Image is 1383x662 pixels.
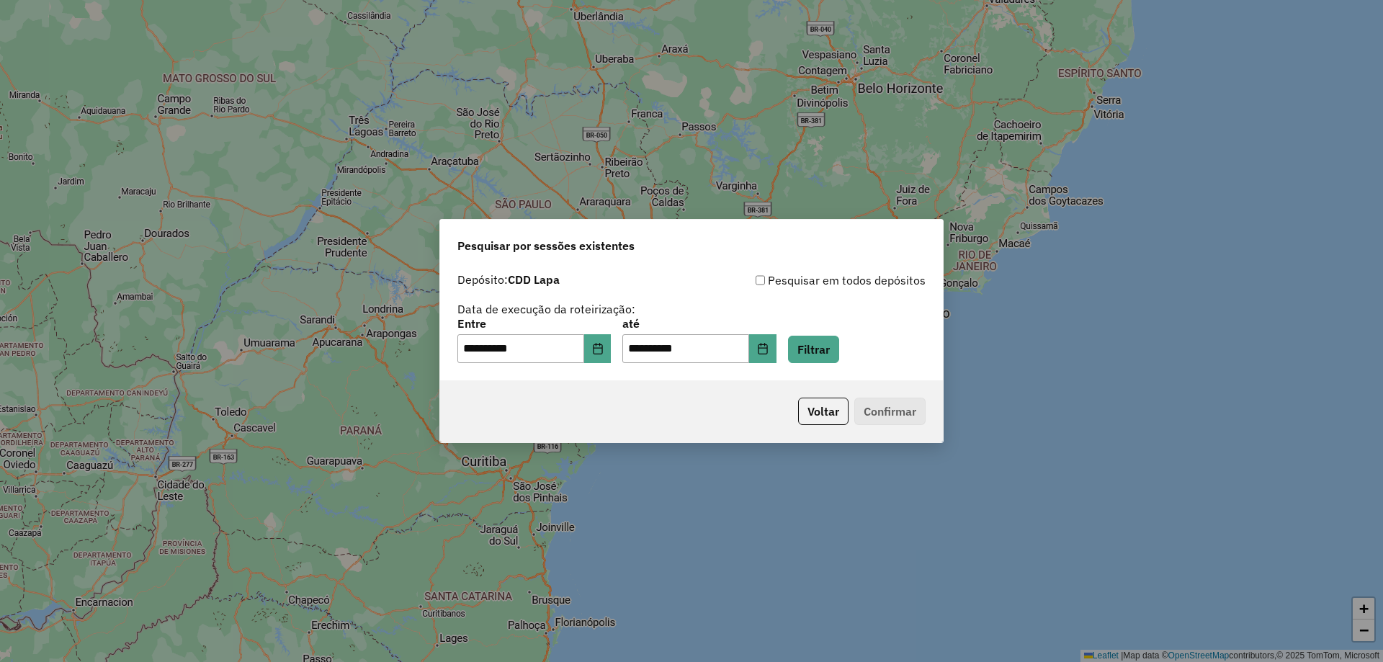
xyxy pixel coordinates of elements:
span: Pesquisar por sessões existentes [457,237,635,254]
button: Choose Date [584,334,612,363]
button: Filtrar [788,336,839,363]
button: Voltar [798,398,849,425]
label: até [622,315,776,332]
button: Choose Date [749,334,776,363]
label: Data de execução da roteirização: [457,300,635,318]
strong: CDD Lapa [508,272,560,287]
div: Pesquisar em todos depósitos [691,272,926,289]
label: Depósito: [457,271,560,288]
label: Entre [457,315,611,332]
